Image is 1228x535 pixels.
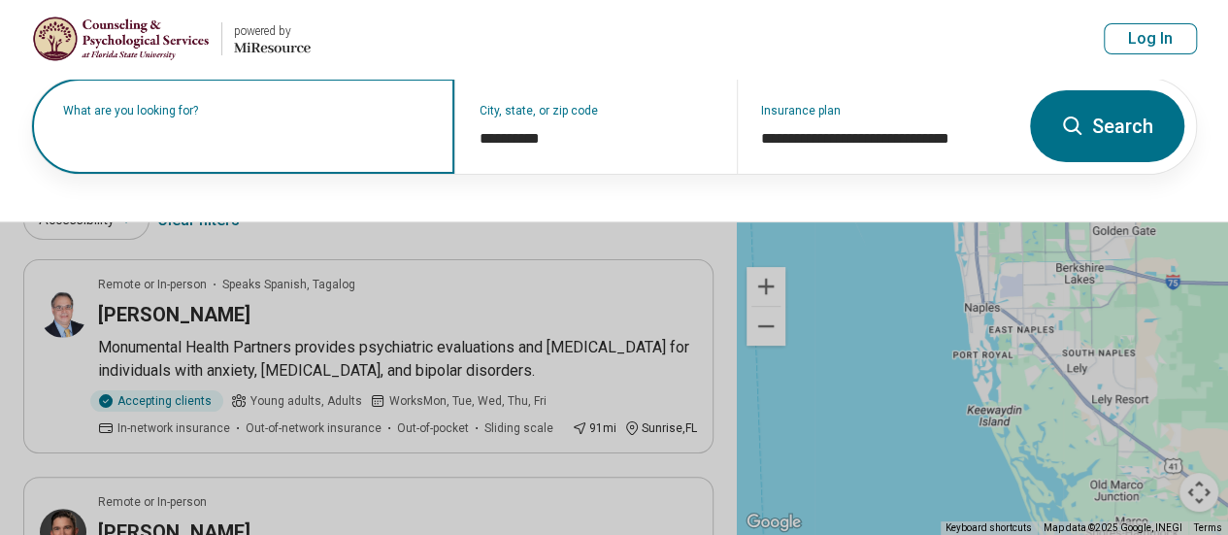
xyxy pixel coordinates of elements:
[63,105,431,117] label: What are you looking for?
[32,16,210,62] img: Florida State University
[234,22,311,40] div: powered by
[31,16,311,62] a: Florida State Universitypowered by
[1104,23,1197,54] button: Log In
[1030,90,1184,162] button: Search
